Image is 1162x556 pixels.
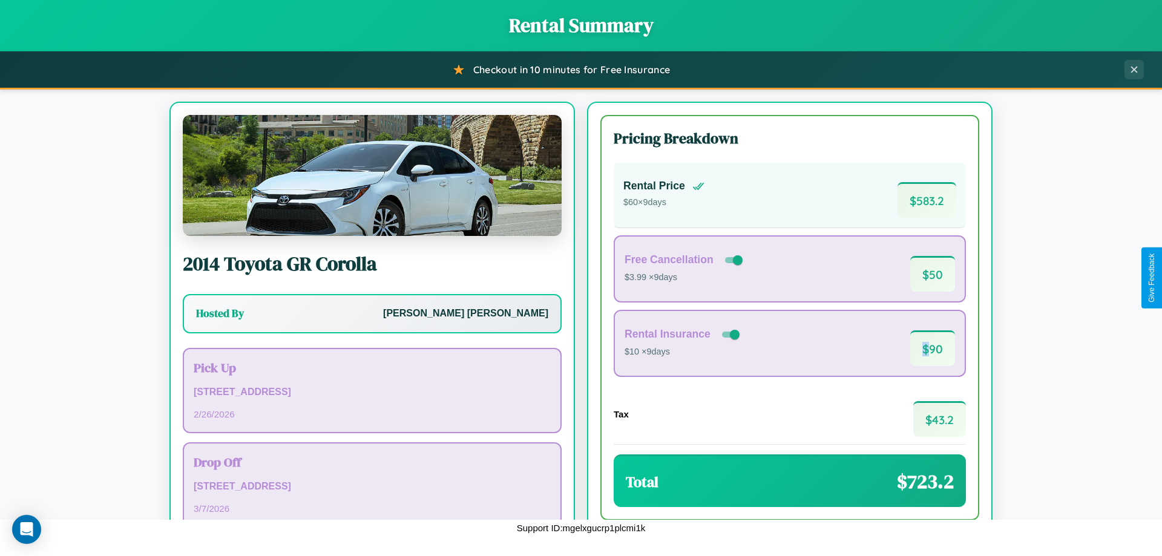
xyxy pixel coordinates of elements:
h4: Tax [614,409,629,419]
div: Give Feedback [1147,253,1156,303]
p: [STREET_ADDRESS] [194,478,551,495]
h3: Drop Off [194,453,551,471]
p: 2 / 26 / 2026 [194,406,551,422]
h2: 2014 Toyota GR Corolla [183,250,562,277]
p: $ 60 × 9 days [623,195,704,211]
h4: Free Cancellation [625,253,714,266]
p: [STREET_ADDRESS] [194,384,551,401]
h1: Rental Summary [12,12,1150,39]
p: $3.99 × 9 days [625,270,745,286]
h3: Pricing Breakdown [614,128,966,148]
span: $ 723.2 [897,468,954,495]
span: $ 583.2 [898,182,956,218]
h3: Total [626,472,658,492]
span: $ 50 [910,256,955,292]
span: Checkout in 10 minutes for Free Insurance [473,64,670,76]
img: Toyota GR Corolla [183,115,562,236]
h4: Rental Price [623,180,685,192]
p: $10 × 9 days [625,344,742,360]
p: Support ID: mgelxgucrp1plcmi1k [517,520,646,536]
h3: Hosted By [196,306,244,321]
span: $ 90 [910,330,955,366]
p: [PERSON_NAME] [PERSON_NAME] [383,305,548,322]
p: 3 / 7 / 2026 [194,500,551,517]
span: $ 43.2 [913,401,966,437]
h4: Rental Insurance [625,328,711,341]
div: Open Intercom Messenger [12,515,41,544]
h3: Pick Up [194,359,551,376]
